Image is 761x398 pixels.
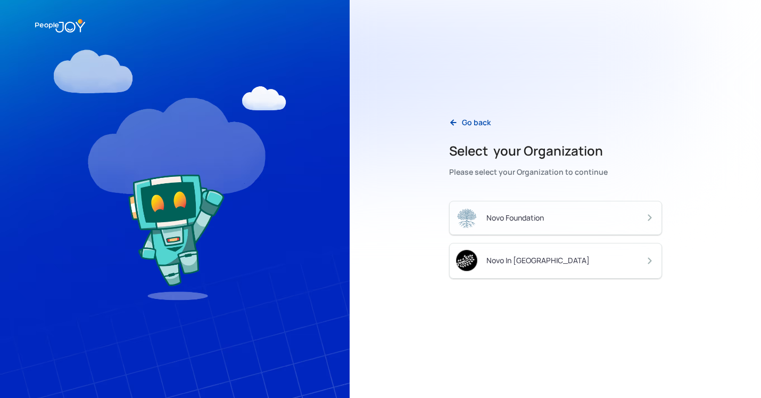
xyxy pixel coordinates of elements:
[462,117,491,128] div: Go back
[486,255,590,266] div: Novo In [GEOGRAPHIC_DATA]
[449,165,608,180] div: Please select your Organization to continue
[486,213,544,223] div: Novo Foundation
[449,243,662,279] a: Novo In [GEOGRAPHIC_DATA]
[441,112,499,134] a: Go back
[449,201,662,235] a: Novo Foundation
[449,142,608,159] h2: Select your Organization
